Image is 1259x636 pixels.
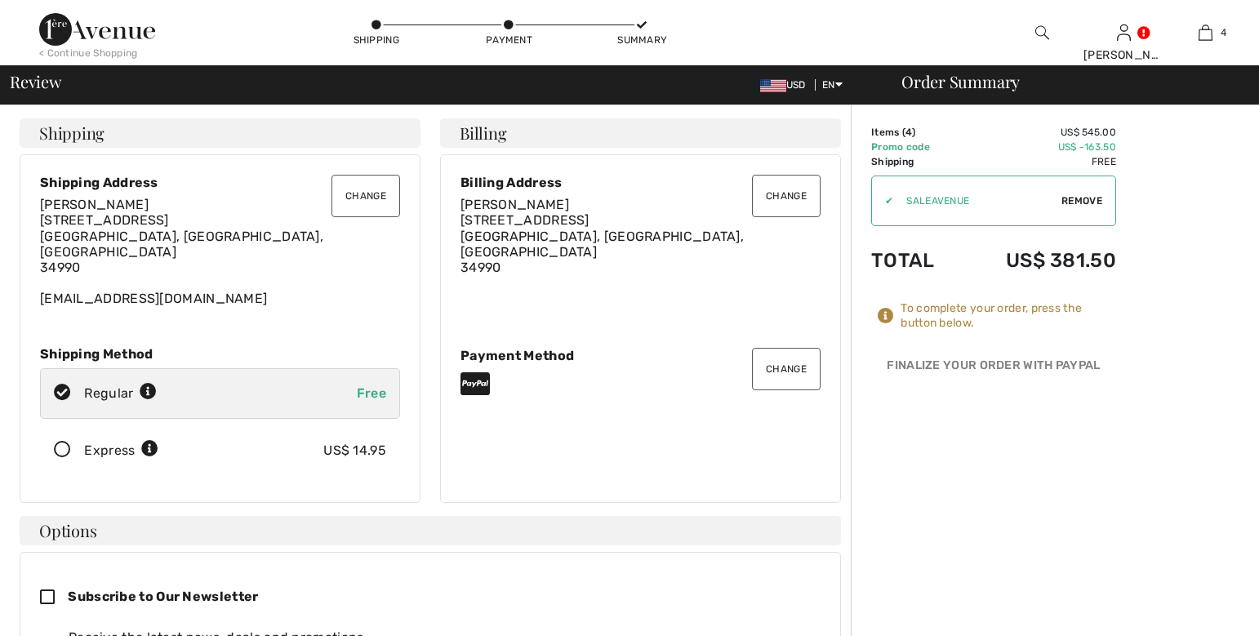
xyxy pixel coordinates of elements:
[752,348,821,390] button: Change
[460,175,821,190] div: Billing Address
[871,154,960,169] td: Shipping
[352,33,401,47] div: Shipping
[40,175,400,190] div: Shipping Address
[10,73,61,90] span: Review
[357,385,386,401] span: Free
[460,197,569,212] span: [PERSON_NAME]
[485,33,534,47] div: Payment
[460,125,506,141] span: Billing
[960,140,1116,154] td: US$ -163.50
[460,212,744,275] span: [STREET_ADDRESS] [GEOGRAPHIC_DATA], [GEOGRAPHIC_DATA], [GEOGRAPHIC_DATA] 34990
[960,233,1116,288] td: US$ 381.50
[760,79,786,92] img: US Dollar
[760,79,812,91] span: USD
[871,233,960,288] td: Total
[882,73,1249,90] div: Order Summary
[1199,23,1212,42] img: My Bag
[84,441,158,460] div: Express
[871,125,960,140] td: Items ( )
[872,193,893,208] div: ✔
[40,197,400,306] div: [EMAIL_ADDRESS][DOMAIN_NAME]
[871,140,960,154] td: Promo code
[960,125,1116,140] td: US$ 545.00
[871,357,1116,381] div: Finalize Your Order with PayPal
[39,125,105,141] span: Shipping
[893,176,1061,225] input: Promo code
[20,516,841,545] h4: Options
[1061,193,1102,208] span: Remove
[39,46,138,60] div: < Continue Shopping
[40,197,149,212] span: [PERSON_NAME]
[752,175,821,217] button: Change
[1035,23,1049,42] img: search the website
[323,441,386,460] div: US$ 14.95
[1165,23,1245,42] a: 4
[617,33,666,47] div: Summary
[1117,24,1131,40] a: Sign In
[68,589,258,604] span: Subscribe to Our Newsletter
[331,175,400,217] button: Change
[1117,23,1131,42] img: My Info
[1083,47,1163,64] div: [PERSON_NAME]
[40,212,323,275] span: [STREET_ADDRESS] [GEOGRAPHIC_DATA], [GEOGRAPHIC_DATA], [GEOGRAPHIC_DATA] 34990
[84,384,157,403] div: Regular
[901,301,1116,331] div: To complete your order, press the button below.
[960,154,1116,169] td: Free
[822,79,843,91] span: EN
[39,13,155,46] img: 1ère Avenue
[460,348,821,363] div: Payment Method
[40,346,400,362] div: Shipping Method
[905,127,912,138] span: 4
[1221,25,1226,40] span: 4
